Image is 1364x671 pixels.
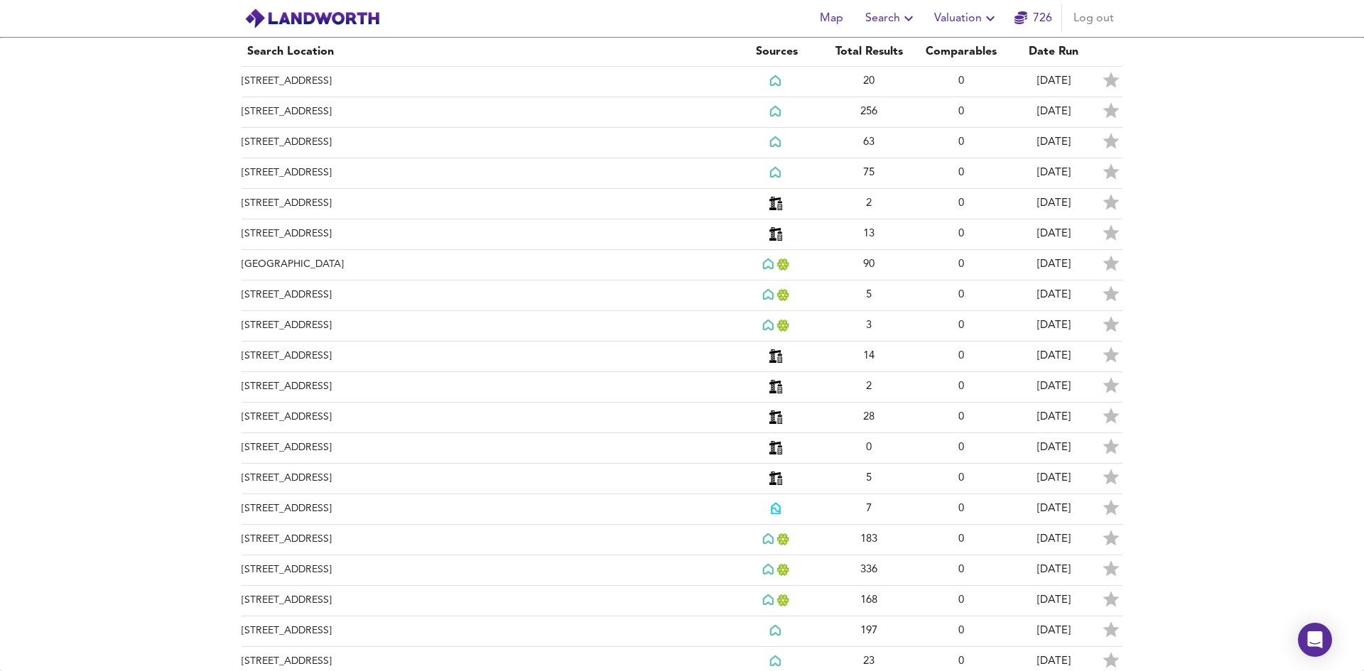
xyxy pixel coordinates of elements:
td: [DATE] [1007,616,1100,647]
span: Log out [1073,9,1114,28]
td: [STREET_ADDRESS] [242,128,730,158]
span: Search [865,9,917,28]
td: [DATE] [1007,342,1100,372]
td: [DATE] [1007,189,1100,219]
td: 0 [915,250,1007,280]
td: [GEOGRAPHIC_DATA] [242,250,730,280]
td: [STREET_ADDRESS] [242,464,730,494]
td: 2 [823,372,915,403]
img: Rightmove [769,655,784,668]
img: Rightmove [769,136,784,149]
td: 0 [915,189,1007,219]
td: 0 [915,433,1007,464]
img: Land Registry [776,564,791,576]
td: 0 [915,311,1007,342]
td: 0 [915,342,1007,372]
td: 90 [823,250,915,280]
td: [STREET_ADDRESS] [242,403,730,433]
div: Comparables [921,43,1002,60]
td: [STREET_ADDRESS] [242,586,730,616]
td: [DATE] [1007,97,1100,128]
td: [DATE] [1007,128,1100,158]
td: 168 [823,586,915,616]
img: Rightmove [762,533,776,546]
img: Rightmove [769,75,784,88]
td: [STREET_ADDRESS] [242,372,730,403]
img: Planning [769,197,784,210]
td: [STREET_ADDRESS] [242,342,730,372]
a: 726 [1014,9,1052,28]
td: 13 [823,219,915,250]
img: Rightmove [769,105,784,119]
button: Map [808,4,854,33]
img: Land Registry [776,594,791,606]
td: 0 [915,525,1007,555]
td: 5 [823,464,915,494]
td: 0 [915,464,1007,494]
td: [STREET_ADDRESS] [242,67,730,97]
td: 0 [915,128,1007,158]
img: Land Registry [776,320,791,332]
td: [STREET_ADDRESS] [242,158,730,189]
span: Valuation [934,9,999,28]
td: 0 [915,403,1007,433]
td: 14 [823,342,915,372]
td: [DATE] [1007,280,1100,311]
img: Planning [769,380,784,393]
img: logo [244,8,380,29]
td: [DATE] [1007,525,1100,555]
td: [STREET_ADDRESS] [242,219,730,250]
img: Rightmove [762,319,776,332]
button: Valuation [929,4,1005,33]
td: [STREET_ADDRESS] [242,433,730,464]
div: Total Results [828,43,909,60]
div: Sources [736,43,817,60]
td: [DATE] [1007,433,1100,464]
img: Rightmove [762,258,776,271]
div: Open Intercom Messenger [1298,623,1332,657]
img: Rightmove [769,166,784,180]
td: 5 [823,280,915,311]
img: Land Registry [776,289,791,301]
th: Search Location [242,38,730,67]
img: Planning [769,227,784,241]
img: Rightmove [769,624,784,638]
td: 336 [823,555,915,586]
td: 0 [915,280,1007,311]
img: Rightmove [762,594,776,607]
td: [DATE] [1007,555,1100,586]
button: Search [860,4,923,33]
img: Planning [769,441,784,454]
td: 3 [823,311,915,342]
div: Date Run [1013,43,1094,60]
td: [DATE] [1007,403,1100,433]
td: 2 [823,189,915,219]
img: Planning [769,349,784,363]
td: 256 [823,97,915,128]
td: [DATE] [1007,250,1100,280]
img: Land Registry [776,533,791,545]
span: Map [814,9,848,28]
td: 183 [823,525,915,555]
img: Land Registry [776,258,791,271]
td: 28 [823,403,915,433]
td: 63 [823,128,915,158]
td: [STREET_ADDRESS] [242,97,730,128]
td: 0 [915,616,1007,647]
td: 0 [915,372,1007,403]
td: 0 [823,433,915,464]
img: Planning [769,471,784,485]
button: Log out [1068,4,1120,33]
td: 197 [823,616,915,647]
td: [STREET_ADDRESS] [242,616,730,647]
td: 0 [915,158,1007,189]
td: 75 [823,158,915,189]
td: 0 [915,219,1007,250]
td: [STREET_ADDRESS] [242,494,730,525]
img: Planning [769,410,784,424]
td: [STREET_ADDRESS] [242,280,730,311]
td: [DATE] [1007,494,1100,525]
td: [DATE] [1007,586,1100,616]
td: 0 [915,586,1007,616]
td: 0 [915,555,1007,586]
